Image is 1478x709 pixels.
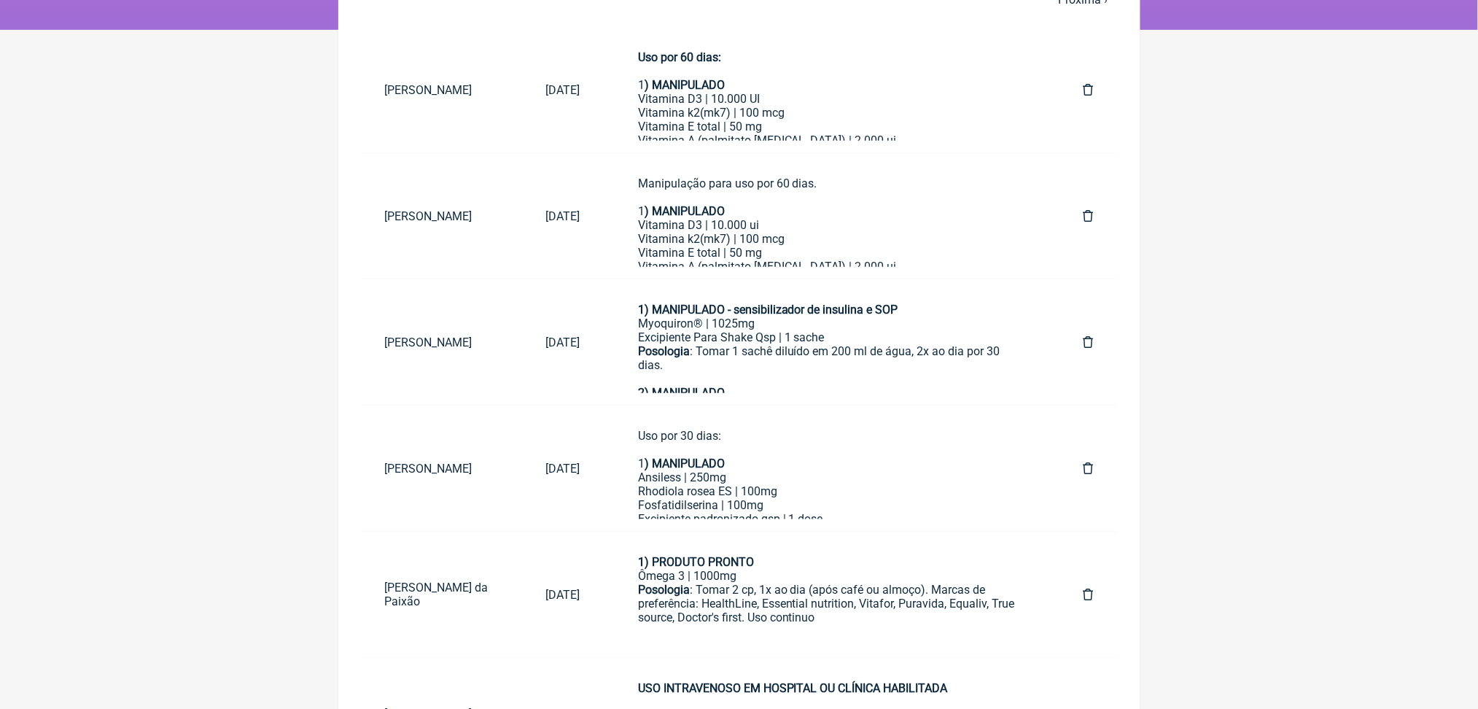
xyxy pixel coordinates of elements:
div: Vitamina D3 | 10.000 UI [638,92,1025,106]
a: Manipulação para uso por 60 dias.1) MANIPULADOVitamina D3 | 10.000 uiVitamina k2(mk7) | 100 mcgVi... [615,165,1049,267]
a: 1) PRODUTO PRONTOÔmega 3 | 1000mgPosologia: Tomar 2 cp, 1x ao dia (após café ou almoço). Marcas d... [615,543,1049,646]
div: : Tomar 1 sachê diluído em 200 ml de água, 2x ao dia por 30 dias. [638,344,1025,386]
a: [DATE] [522,198,603,235]
a: [PERSON_NAME] [362,198,522,235]
a: [DATE] [522,324,603,361]
a: [DATE] [522,576,603,613]
a: [PERSON_NAME] [362,71,522,109]
strong: Posologia [638,344,690,358]
div: Myoquiron® | 1025mg [638,317,1025,330]
div: Ômega 3 | 1000mg [638,569,1025,583]
strong: 1) MANIPULADO - sensibilizador de insulina e SOP [638,303,898,317]
div: Vitamina A (palmitato [MEDICAL_DATA]) | 2.000 ui Veículo Lipossolúvel TCM ou óleo de abacate | 1 ... [638,260,1025,287]
div: : Tomar 2 cp, 1x ao dia (após café ou almoço). Marcas de preferência: HealthLine, Essential nutri... [638,583,1025,667]
a: [DATE] [522,71,603,109]
div: Excipiente Para Shake Qsp | 1 sache [638,330,1025,344]
div: Vitamina D3 | 10.000 ui [638,218,1025,232]
strong: Uso por 60 dias: [638,50,721,64]
a: 1) MANIPULADO - sensibilizador de insulina e SOPMyoquiron® | 1025mgExcipiente Para Shake Qsp | 1 ... [615,291,1049,393]
strong: ) MANIPULADO [645,78,725,92]
a: [PERSON_NAME] [362,450,522,487]
strong: ) MANIPULADO [645,457,725,470]
div: Vitamina E total | 50 mg [638,120,1025,133]
a: [PERSON_NAME] [362,324,522,361]
a: Uso por 60 dias:1) MANIPULADOVitamina D3 | 10.000 UIVitamina k2(mk7) | 100 mcgVitamina E total | ... [615,39,1049,141]
a: [DATE] [522,450,603,487]
div: Uso por 30 dias: 1 [638,429,1025,470]
a: [PERSON_NAME] da Paixão [362,569,522,620]
strong: 2) MANIPULADO [638,386,725,400]
div: Vitamina E total | 50 mg [638,246,1025,260]
strong: ) MANIPULADO [645,204,725,218]
strong: 1) PRODUTO PRONTO [638,555,754,569]
div: Ansiless | 250mg [638,470,1025,484]
div: Rhodiola rosea ES | 100mg [638,484,1025,498]
div: Excipiente padronizado qsp | 1 dose [638,512,1025,526]
div: 1 [638,78,1025,92]
a: Uso por 30 dias:1) MANIPULADOAnsiless | 250mgRhodiola rosea ES | 100mgFosfatidilserina | 100mgExc... [615,417,1049,519]
div: Vitamina A (palmitato [MEDICAL_DATA]) | 2.000 ui Excipiente cápsula oleosa TCM ou óleo de abacate [638,133,1025,161]
div: Vitamina k2(mk7) | 100 mcg [638,232,1025,246]
div: Vitamina k2(mk7) | 100 mcg [638,106,1025,120]
div: Manipulação para uso por 60 dias. 1 [638,177,1025,218]
div: Fosfatidilserina | 100mg [638,498,1025,512]
strong: Posologia [638,583,690,597]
